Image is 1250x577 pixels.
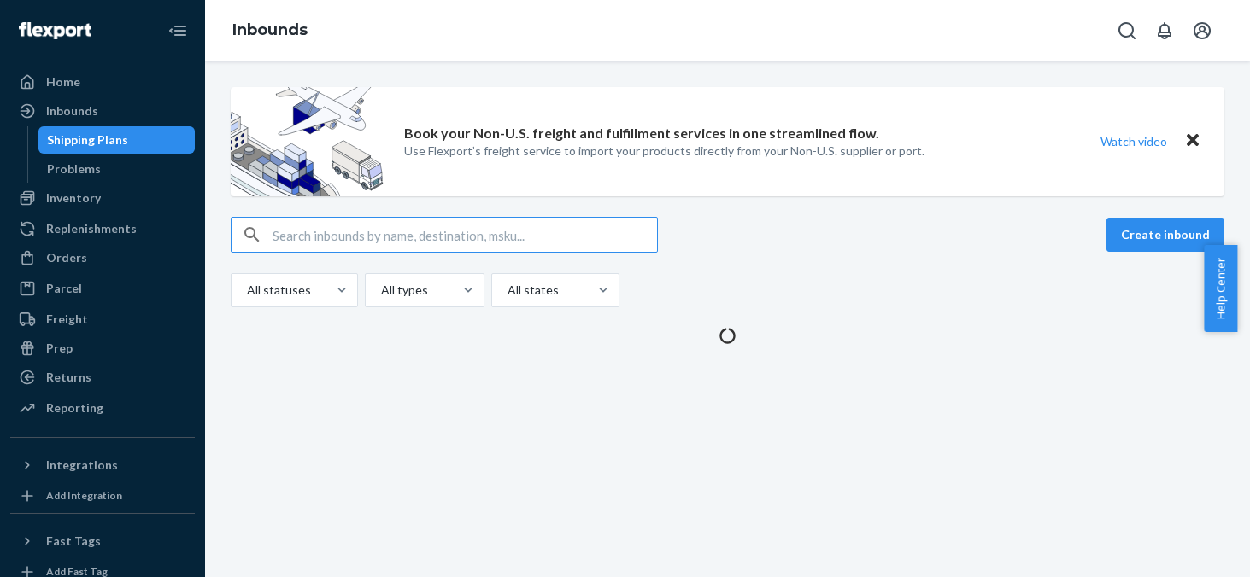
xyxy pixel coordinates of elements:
[46,102,98,119] div: Inbounds
[10,527,195,555] button: Fast Tags
[10,335,195,362] a: Prep
[506,282,508,299] input: All states
[10,97,195,125] a: Inbounds
[232,20,308,39] a: Inbounds
[1089,129,1178,154] button: Watch video
[46,340,73,357] div: Prep
[46,488,122,503] div: Add Integration
[38,126,196,154] a: Shipping Plans
[47,160,101,178] div: Problems
[404,143,924,160] p: Use Flexport’s freight service to import your products directly from your Non-U.S. supplier or port.
[1106,218,1224,252] button: Create inbound
[273,218,657,252] input: Search inbounds by name, destination, msku...
[10,184,195,212] a: Inventory
[46,280,82,297] div: Parcel
[219,6,321,55] ol: breadcrumbs
[10,452,195,479] button: Integrations
[46,533,101,550] div: Fast Tags
[47,131,128,149] div: Shipping Plans
[161,14,195,48] button: Close Navigation
[1182,129,1204,154] button: Close
[46,249,87,266] div: Orders
[1147,14,1182,48] button: Open notifications
[10,275,195,302] a: Parcel
[10,394,195,422] a: Reporting
[379,282,381,299] input: All types
[46,369,91,386] div: Returns
[46,220,137,237] div: Replenishments
[46,457,118,474] div: Integrations
[10,68,195,96] a: Home
[10,244,195,271] a: Orders
[1204,245,1237,332] button: Help Center
[46,189,101,207] div: Inventory
[46,399,103,417] div: Reporting
[10,306,195,333] a: Freight
[19,22,91,39] img: Flexport logo
[10,486,195,506] a: Add Integration
[404,124,879,143] p: Book your Non-U.S. freight and fulfillment services in one streamlined flow.
[1185,14,1219,48] button: Open account menu
[10,215,195,242] a: Replenishments
[46,311,88,328] div: Freight
[38,155,196,183] a: Problems
[245,282,247,299] input: All statuses
[46,73,80,90] div: Home
[10,364,195,391] a: Returns
[1110,14,1144,48] button: Open Search Box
